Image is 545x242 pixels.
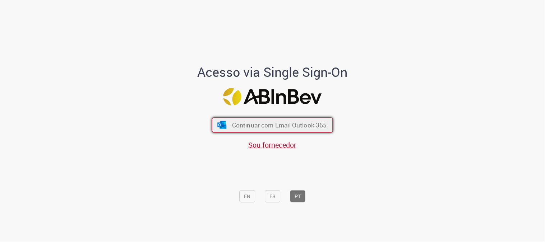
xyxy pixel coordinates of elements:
[212,117,333,132] button: ícone Azure/Microsoft 360 Continuar com Email Outlook 365
[265,190,281,203] button: ES
[217,121,227,129] img: ícone Azure/Microsoft 360
[240,190,255,203] button: EN
[290,190,306,203] button: PT
[173,65,372,79] h1: Acesso via Single Sign-On
[249,140,297,150] a: Sou fornecedor
[232,121,327,129] span: Continuar com Email Outlook 365
[223,88,322,105] img: Logo ABInBev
